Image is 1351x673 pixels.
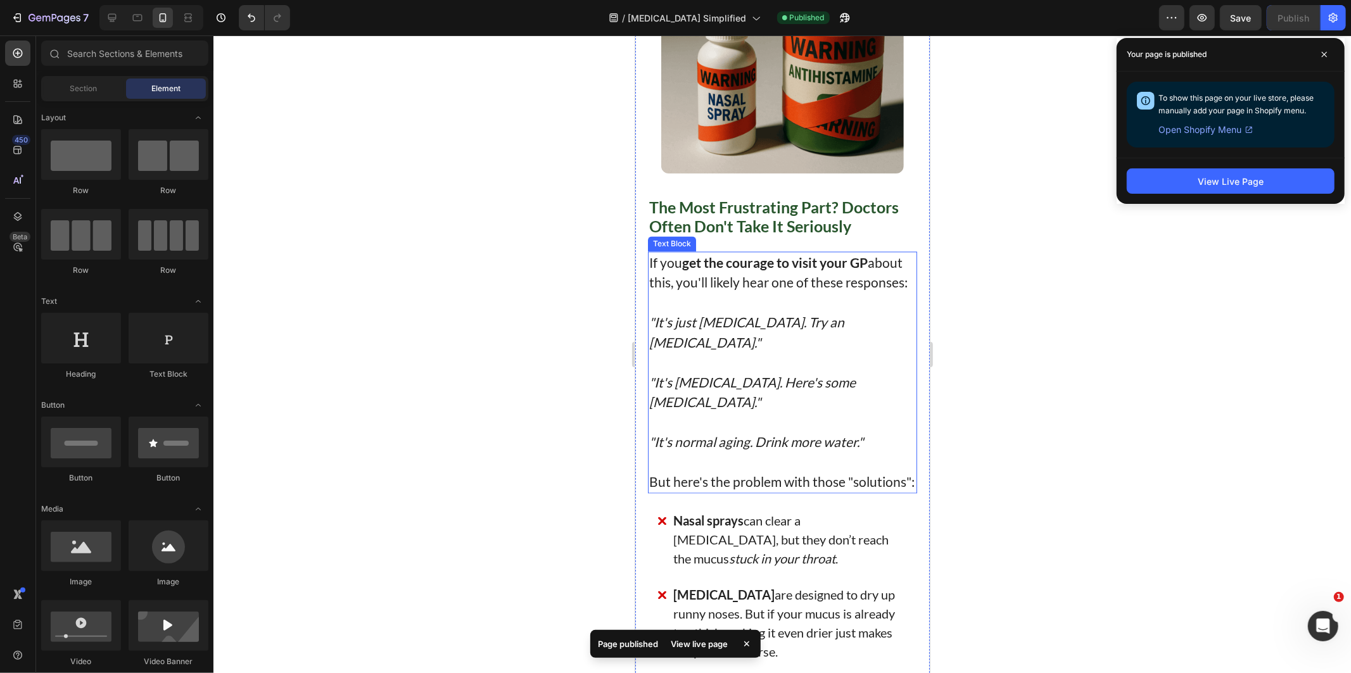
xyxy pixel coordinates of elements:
span: Element [151,83,181,94]
div: Video Banner [129,656,208,667]
span: Button [41,399,65,411]
p: But here's the problem with those "solutions": [14,437,281,457]
p: If you about this, you'll likely hear one of these responses: [14,218,281,258]
span: 1 [1334,592,1344,602]
span: Section [70,83,98,94]
p: Your page is published [1127,48,1207,61]
div: Image [41,576,121,588]
span: Toggle open [188,291,208,311]
div: Text Block [129,368,208,380]
i: stuck in your throat [94,516,200,531]
span: / [623,11,626,25]
span: Open Shopify Menu [1158,122,1241,137]
span: Toggle open [188,499,208,519]
button: View Live Page [1127,168,1335,194]
div: Button [129,472,208,484]
strong: Nasal sprays [38,478,108,493]
div: Button [41,472,121,484]
span: are designed to dry up runny noses. But if your mucus is already too thick, making it even drier ... [38,552,260,624]
strong: The Most Frustrating Part? Doctors Often Don't Take It Seriously [14,163,263,201]
i: "It's [MEDICAL_DATA]. Here's some [MEDICAL_DATA]." [14,339,220,375]
div: Heading [41,368,121,380]
span: Media [41,503,63,515]
span: Toggle open [188,108,208,128]
div: 450 [12,135,30,145]
div: Image [129,576,208,588]
p: Page published [598,638,658,650]
p: 7 [83,10,89,25]
div: Publish [1278,11,1309,25]
div: Text Block [15,203,58,215]
div: Video [41,656,121,667]
div: Row [129,265,208,276]
div: View Live Page [1198,175,1264,188]
i: "It's normal aging. Drink more water." [14,399,228,415]
span: Published [790,12,825,23]
iframe: Design area [635,35,930,673]
p: can clear a [MEDICAL_DATA], but they don’t reach the mucus . [38,476,272,533]
div: Row [129,185,208,196]
span: [MEDICAL_DATA] Simplified [628,11,747,25]
div: Row [41,265,121,276]
span: Toggle open [188,395,208,415]
span: Layout [41,112,66,123]
strong: [MEDICAL_DATA] [38,552,139,567]
i: "It's just [MEDICAL_DATA]. Try an [MEDICAL_DATA]." [14,279,209,315]
strong: get the courage to visit your GP [47,220,232,236]
span: To show this page on your live store, please manually add your page in Shopify menu. [1158,93,1314,115]
div: View live page [663,635,735,653]
div: Row [41,185,121,196]
input: Search Sections & Elements [41,41,208,66]
iframe: Intercom live chat [1308,611,1338,641]
button: Publish [1267,5,1320,30]
button: Save [1220,5,1262,30]
span: Save [1231,13,1252,23]
div: Undo/Redo [239,5,290,30]
span: Text [41,296,57,307]
div: Beta [10,232,30,242]
button: 7 [5,5,94,30]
